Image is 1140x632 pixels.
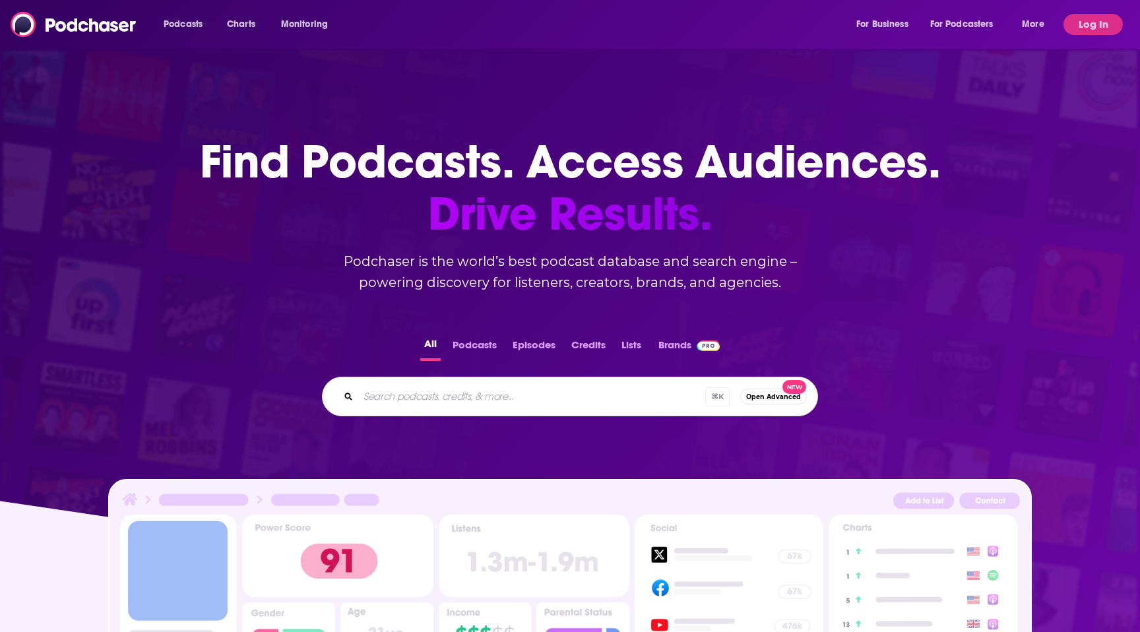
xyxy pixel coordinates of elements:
[322,377,818,416] div: Search podcasts, credits, & more...
[200,136,941,240] h1: Find Podcasts. Access Audiences.
[847,14,925,35] button: open menu
[930,15,994,34] span: For Podcasters
[1013,14,1061,35] button: open menu
[154,14,220,35] button: open menu
[746,393,801,400] span: Open Advanced
[705,387,730,406] span: ⌘ K
[200,188,941,240] span: Drive Results.
[218,14,263,35] a: Charts
[449,335,501,361] button: Podcasts
[658,335,720,361] a: BrandsPodchaser Pro
[358,386,705,407] input: Search podcasts, credits, & more...
[1063,14,1123,35] button: Log In
[1022,15,1044,34] span: More
[306,251,834,293] h2: Podchaser is the world’s best podcast database and search engine – powering discovery for listene...
[740,389,807,404] button: Open AdvancedNew
[856,15,908,34] span: For Business
[922,14,1013,35] button: open menu
[697,340,720,351] img: Podchaser Pro
[567,335,610,361] button: Credits
[420,335,441,361] button: All
[509,335,559,361] button: Episodes
[272,14,345,35] button: open menu
[164,15,203,34] span: Podcasts
[242,515,433,597] img: Podcast Insights Power score
[439,515,629,597] img: Podcast Insights Listens
[11,12,137,37] img: Podchaser - Follow, Share and Rate Podcasts
[227,15,255,34] span: Charts
[281,15,328,34] span: Monitoring
[782,380,806,394] span: New
[617,335,645,361] button: Lists
[120,491,1020,514] img: Podcast Insights Header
